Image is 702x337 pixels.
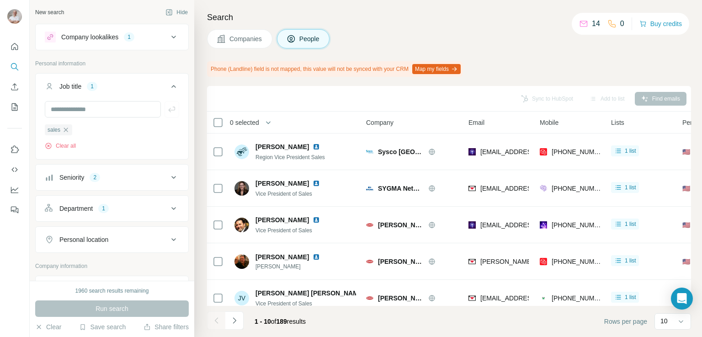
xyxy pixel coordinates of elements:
[159,5,194,19] button: Hide
[7,99,22,115] button: My lists
[313,216,320,224] img: LinkedIn logo
[255,318,306,325] span: results
[144,322,189,332] button: Share filters
[79,322,126,332] button: Save search
[378,147,424,156] span: Sysco [GEOGRAPHIC_DATA]
[124,33,134,41] div: 1
[255,262,331,271] span: [PERSON_NAME]
[468,257,476,266] img: provider findymail logo
[366,294,373,302] img: Logo of Greco and Sons
[234,144,249,159] img: Avatar
[468,147,476,156] img: provider leadmagic logo
[255,179,309,188] span: [PERSON_NAME]
[255,142,309,151] span: [PERSON_NAME]
[7,38,22,55] button: Quick start
[75,287,149,295] div: 1960 search results remaining
[671,288,693,310] div: Open Intercom Messenger
[229,34,263,43] span: Companies
[59,204,93,213] div: Department
[255,191,312,197] span: Vice President of Sales
[36,26,188,48] button: Company lookalikes1
[625,183,636,192] span: 1 list
[255,300,312,307] span: Vice President of Sales
[36,166,188,188] button: Seniority2
[90,173,100,182] div: 2
[480,185,589,192] span: [EMAIL_ADDRESS][DOMAIN_NAME]
[366,258,373,265] img: Logo of Greco and Sons
[682,220,690,230] span: 🇺🇸
[7,59,22,75] button: Search
[552,258,609,265] span: [PHONE_NUMBER]
[604,317,647,326] span: Rows per page
[61,32,118,42] div: Company lookalikes
[611,118,624,127] span: Lists
[271,318,277,325] span: of
[299,34,320,43] span: People
[313,253,320,261] img: LinkedIn logo
[682,257,690,266] span: 🇺🇸
[468,118,484,127] span: Email
[313,180,320,187] img: LinkedIn logo
[540,220,547,230] img: provider wiza logo
[7,202,22,218] button: Feedback
[625,220,636,228] span: 1 list
[468,184,476,193] img: provider findymail logo
[255,289,365,298] span: [PERSON_NAME] [PERSON_NAME]
[378,220,424,230] span: [PERSON_NAME] and Sons
[552,221,609,229] span: [PHONE_NUMBER]
[234,218,249,232] img: Avatar
[540,184,547,193] img: provider people-data-labs logo
[87,82,97,91] div: 1
[480,258,641,265] span: [PERSON_NAME][EMAIL_ADDRESS][DOMAIN_NAME]
[7,141,22,158] button: Use Surfe on LinkedIn
[592,18,600,29] p: 14
[552,148,609,155] span: [PHONE_NUMBER]
[45,142,76,150] button: Clear all
[366,148,373,155] img: Logo of Sysco Bahamas
[480,148,589,155] span: [EMAIL_ADDRESS][DOMAIN_NAME]
[552,185,609,192] span: [PHONE_NUMBER]
[480,294,589,302] span: [EMAIL_ADDRESS][DOMAIN_NAME]
[412,64,461,74] button: Map my fields
[255,252,309,262] span: [PERSON_NAME]
[313,143,320,150] img: LinkedIn logo
[59,173,84,182] div: Seniority
[620,18,624,29] p: 0
[660,316,668,326] p: 10
[540,294,547,303] img: provider contactout logo
[230,118,259,127] span: 0 selected
[48,126,60,134] span: sales
[540,118,558,127] span: Mobile
[625,293,636,301] span: 1 list
[59,235,108,244] div: Personal location
[225,311,244,330] button: Navigate to next page
[7,79,22,95] button: Enrich CSV
[378,257,424,266] span: [PERSON_NAME] and Sons
[234,181,249,196] img: Avatar
[625,257,636,265] span: 1 list
[480,221,589,229] span: [EMAIL_ADDRESS][DOMAIN_NAME]
[682,147,690,156] span: 🇺🇸
[207,11,691,24] h4: Search
[36,75,188,101] button: Job title1
[255,215,309,225] span: [PERSON_NAME]
[255,154,325,160] span: Region Vice President Sales
[35,262,189,270] p: Company information
[277,318,287,325] span: 189
[682,184,690,193] span: 🇺🇸
[36,229,188,251] button: Personal location
[468,294,476,303] img: provider findymail logo
[7,182,22,198] button: Dashboard
[540,257,547,266] img: provider prospeo logo
[639,17,682,30] button: Buy credits
[7,161,22,178] button: Use Surfe API
[35,59,189,68] p: Personal information
[36,198,188,219] button: Department1
[366,118,394,127] span: Company
[540,147,547,156] img: provider prospeo logo
[378,294,424,303] span: [PERSON_NAME] and Sons
[207,61,463,77] div: Phone (Landline) field is not mapped, this value will not be synced with your CRM
[366,221,373,229] img: Logo of Greco and Sons
[366,185,373,192] img: Logo of SYGMA Network
[7,9,22,24] img: Avatar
